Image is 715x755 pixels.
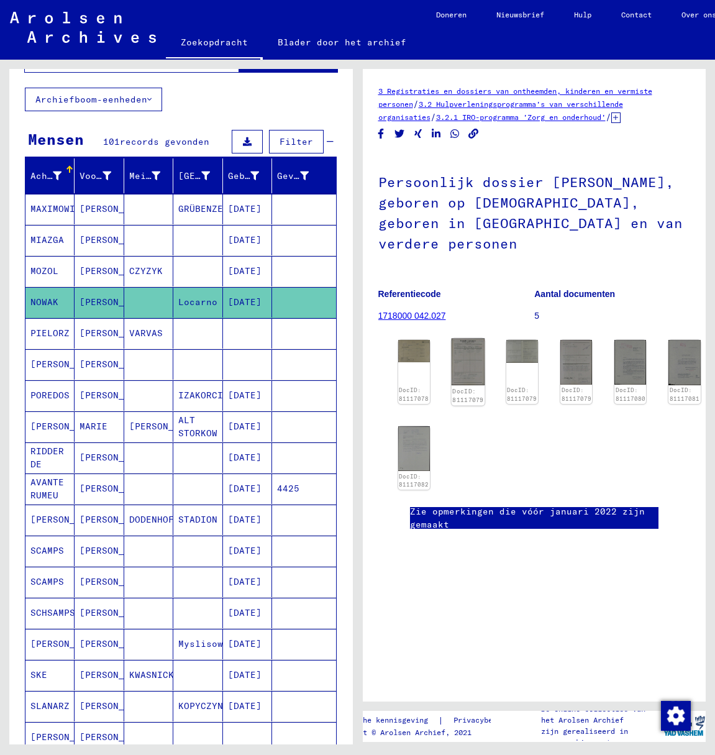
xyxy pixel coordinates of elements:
font: [DATE] [228,452,262,463]
img: 001.jpg [398,426,430,471]
a: 3.2.1 IRO-programma 'Zorg en onderhoud' [436,112,606,122]
font: POREDOS [30,390,70,401]
font: [PERSON_NAME] [80,700,152,712]
div: Geboortedatum [228,166,275,186]
font: / [430,111,436,122]
font: SCHSAMPS [30,607,75,618]
font: 101 [103,136,120,147]
font: [DATE] [228,638,262,649]
font: Referentiecode [378,289,441,299]
mat-header-cell: Geboortedatum [223,158,272,193]
font: Juridische kennisgeving [328,715,428,725]
font: Zoekopdracht [181,37,248,48]
font: zijn gerealiseerd in samenwerking met [541,726,628,747]
div: [GEOGRAPHIC_DATA] [178,166,225,186]
font: / [606,111,611,122]
img: 002.jpg [506,340,538,362]
font: CZYZYK [129,265,163,277]
font: GRÜBENZELL [178,203,234,214]
font: [PERSON_NAME] [129,421,202,432]
a: DocID: 81117079 [562,387,591,402]
font: Hulp [574,10,591,19]
font: Filter [280,136,313,147]
img: 001.jpg [451,339,485,385]
font: [PERSON_NAME] [80,234,152,245]
font: 4425 [277,483,299,494]
font: Contact [621,10,652,19]
font: Mensen [28,130,84,149]
font: [DATE] [228,421,262,432]
font: [GEOGRAPHIC_DATA] [178,170,273,181]
font: [DATE] [228,514,262,525]
font: SCAMPS [30,576,64,587]
font: KOPYCZYNCE [178,700,234,712]
font: Aantal documenten [534,289,615,299]
font: MIAZGA [30,234,64,245]
font: [DATE] [228,607,262,618]
font: Copyright © Arolsen Archief, 2021 [328,728,471,737]
font: [DATE] [228,234,262,245]
font: [PERSON_NAME] [80,731,152,743]
font: [DATE] [228,203,262,214]
a: Juridische kennisgeving [328,714,438,727]
font: [DATE] [228,669,262,680]
mat-header-cell: Meisjesnaam [124,158,173,193]
font: MARIE [80,421,107,432]
button: Link kopiëren [467,126,480,142]
a: Zie opmerkingen die vóór januari 2022 zijn gemaakt [410,505,658,531]
button: Delen op Xing [412,126,425,142]
font: Geboortedatum [228,170,301,181]
img: Wijzigingstoestemming [661,701,691,731]
font: [PERSON_NAME] [80,514,152,525]
font: DocID: 81117078 [399,387,429,402]
font: MOZOL [30,265,58,277]
button: Delen op LinkedIn [430,126,443,142]
font: [PERSON_NAME] [80,452,152,463]
font: RIDDER DE [30,446,64,470]
button: Delen op WhatsApp [449,126,462,142]
mat-header-cell: Voornaam [75,158,124,193]
font: [PERSON_NAME] [80,607,152,618]
font: [DATE] [228,545,262,556]
a: Zoekopdracht [166,27,263,60]
div: Gevangene # [277,166,324,186]
img: 001.jpg [668,340,700,385]
font: PIELORZ [30,327,70,339]
font: [PERSON_NAME] [30,514,103,525]
div: Achternaam [30,166,77,186]
font: [PERSON_NAME] [80,390,152,401]
font: Nieuwsbrief [496,10,544,19]
div: Voornaam [80,166,126,186]
font: Privacybeleid [453,715,510,725]
font: Persoonlijk dossier [PERSON_NAME], geboren op [DEMOGRAPHIC_DATA], geboren in [GEOGRAPHIC_DATA] en... [378,173,683,252]
font: SLANARZ [30,700,70,712]
a: 1718000 042.027 [378,311,446,321]
font: [PERSON_NAME] [30,731,103,743]
font: [PERSON_NAME] [80,576,152,587]
font: VARVAS [129,327,163,339]
font: [PERSON_NAME] [80,545,152,556]
font: NOWAK [30,296,58,308]
font: [DATE] [228,296,262,308]
font: KWASNICKA [129,669,180,680]
font: | [438,715,444,726]
font: Gevangene # [277,170,339,181]
a: Privacybeleid [444,714,525,727]
font: [PERSON_NAME] [80,265,152,277]
font: [PERSON_NAME] [80,638,152,649]
font: [PERSON_NAME] [80,483,152,494]
a: DocID: 81117082 [399,473,429,488]
font: Myslisowice [178,638,240,649]
a: DocID: 81117079 [452,387,483,403]
font: 5 [534,311,539,321]
font: 3 Registraties en dossiers van ontheemden, kinderen en vermiste personen [378,86,652,109]
font: [PERSON_NAME] [30,421,103,432]
a: DocID: 81117079 [507,387,537,402]
a: Blader door het archief [263,27,421,57]
a: DocID: 81117081 [670,387,699,402]
font: Achternaam [30,170,86,181]
font: MAXIMOWITSCH [30,203,98,214]
font: IZAKORCI [178,390,223,401]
